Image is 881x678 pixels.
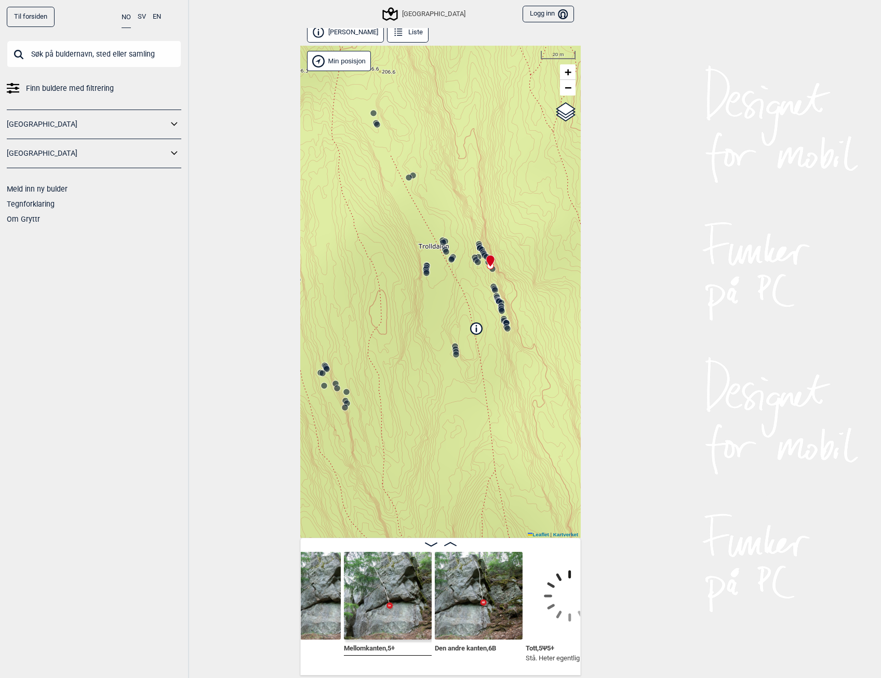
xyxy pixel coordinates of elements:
span: Finn buldere med filtrering [26,81,114,96]
a: Tegnforklaring [7,200,55,208]
div: Vis min posisjon [307,51,371,71]
button: SV [138,7,146,27]
p: Stå. Heter egentlig "Knoll [526,653,598,663]
span: | [550,532,552,537]
button: EN [153,7,161,27]
a: Layers [556,101,576,124]
span: Den andre kanten , 6B [435,642,496,652]
button: NO [122,7,131,28]
input: Søk på buldernavn, sted eller samling [7,40,181,67]
a: Om Gryttr [7,215,40,223]
button: Liste [387,22,429,43]
div: [GEOGRAPHIC_DATA] [384,8,465,20]
button: Logg inn [523,6,574,23]
a: Kartverket [553,532,578,537]
img: Bulder norge oslo ostmarka den andre kanten 5484 [435,552,523,640]
a: Meld inn ny bulder [7,185,68,193]
a: Zoom out [560,80,576,96]
a: Zoom in [560,64,576,80]
span: Tott , 5 Ψ 5+ [526,642,554,652]
a: Leaflet [528,532,549,537]
span: − [565,81,571,94]
button: [PERSON_NAME] [307,22,384,43]
a: [GEOGRAPHIC_DATA] [7,146,168,161]
a: Finn buldere med filtrering [7,81,181,96]
div: 20 m [541,51,576,59]
a: Til forsiden [7,7,55,27]
a: [GEOGRAPHIC_DATA] [7,117,168,132]
span: + [565,65,571,78]
img: Mellomkanten 191021 [344,552,432,640]
span: Mellomkanten , 5+ [344,642,395,652]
